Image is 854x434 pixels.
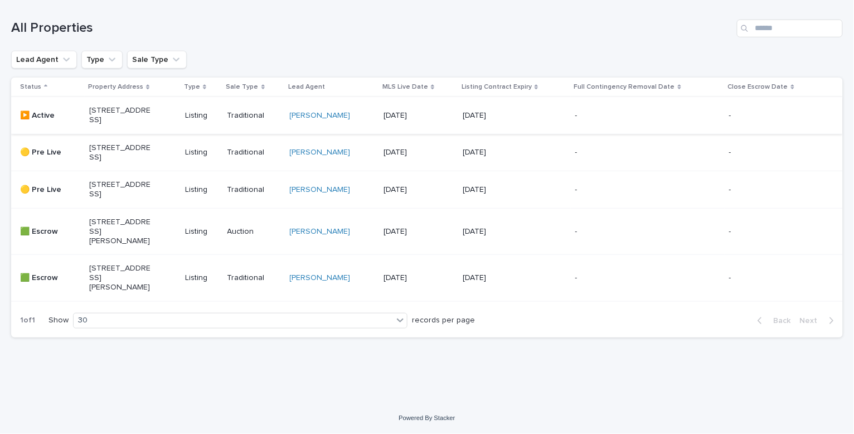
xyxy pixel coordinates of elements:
p: Traditional [227,273,281,283]
a: [PERSON_NAME] [290,185,351,195]
p: Auction [227,227,281,237]
input: Search [737,20,843,37]
p: - [729,111,791,120]
p: 🟡 Pre Live [20,185,80,195]
p: [DATE] [463,227,525,237]
p: - [575,185,637,195]
p: [DATE] [384,111,445,120]
p: records per page [412,316,475,325]
p: [DATE] [384,227,445,237]
button: Sale Type [127,51,187,69]
p: [DATE] [384,273,445,283]
p: Listing [185,111,219,120]
a: [PERSON_NAME] [290,148,351,157]
p: 🟩 Escrow [20,273,80,283]
p: [STREET_ADDRESS] [89,106,151,125]
a: [PERSON_NAME] [290,273,351,283]
p: [DATE] [384,148,445,157]
p: 1 of 1 [11,307,44,334]
p: Traditional [227,148,281,157]
p: - [729,185,791,195]
p: Listing [185,227,219,237]
p: Property Address [88,81,143,93]
span: Back [767,313,791,329]
p: - [575,273,637,283]
p: Listing [185,185,219,195]
p: Sale Type [226,81,259,93]
p: Traditional [227,111,281,120]
p: [STREET_ADDRESS] [89,143,151,162]
a: [PERSON_NAME] [290,227,351,237]
p: - [729,148,791,157]
p: 🟡 Pre Live [20,148,80,157]
tr: 🟡 Pre Live[STREET_ADDRESS]ListingTraditional[PERSON_NAME] [DATE][DATE]-- [11,171,843,209]
p: [STREET_ADDRESS][PERSON_NAME] [89,218,151,245]
h1: All Properties [11,20,732,36]
p: [DATE] [384,185,445,195]
p: Show [48,316,69,325]
button: Back [749,313,795,329]
p: [STREET_ADDRESS] [89,180,151,199]
p: Listing [185,273,219,283]
p: [DATE] [463,185,525,195]
p: Listing [185,148,219,157]
p: [DATE] [463,111,525,120]
p: Close Escrow Date [728,81,788,93]
p: 🟩 Escrow [20,227,80,237]
div: 30 [74,315,393,326]
p: ▶️ Active [20,111,80,120]
tr: 🟡 Pre Live[STREET_ADDRESS]ListingTraditional[PERSON_NAME] [DATE][DATE]-- [11,134,843,171]
tr: ▶️ Active[STREET_ADDRESS]ListingTraditional[PERSON_NAME] [DATE][DATE]-- [11,97,843,134]
button: Next [795,313,843,329]
p: - [729,227,791,237]
a: Powered By Stacker [399,414,455,421]
p: [DATE] [463,148,525,157]
tr: 🟩 Escrow[STREET_ADDRESS][PERSON_NAME]ListingTraditional[PERSON_NAME] [DATE][DATE]-- [11,255,843,301]
p: Lead Agent [289,81,326,93]
p: MLS Live Date [382,81,428,93]
p: Type [184,81,200,93]
p: [STREET_ADDRESS][PERSON_NAME] [89,264,151,292]
p: Traditional [227,185,281,195]
p: - [575,111,637,120]
tr: 🟩 Escrow[STREET_ADDRESS][PERSON_NAME]ListingAuction[PERSON_NAME] [DATE][DATE]-- [11,208,843,254]
p: Status [20,81,41,93]
p: - [575,227,637,237]
p: [DATE] [463,273,525,283]
button: Lead Agent [11,51,77,69]
p: - [575,148,637,157]
span: Next [800,313,824,329]
p: - [729,273,791,283]
p: Full Contingency Removal Date [574,81,675,93]
a: [PERSON_NAME] [290,111,351,120]
p: Listing Contract Expiry [462,81,532,93]
button: Type [81,51,123,69]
